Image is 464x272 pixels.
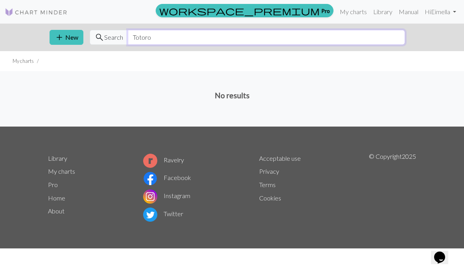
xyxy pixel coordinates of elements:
[104,33,123,42] span: Search
[55,32,64,43] span: add
[143,192,190,199] a: Instagram
[422,4,459,20] a: HiEimella
[143,171,157,186] img: Facebook logo
[143,154,157,168] img: Ravelry logo
[48,167,75,175] a: My charts
[337,4,370,20] a: My charts
[143,174,191,181] a: Facebook
[369,152,416,223] p: © Copyright 2025
[156,4,333,17] a: Pro
[48,194,65,202] a: Home
[259,181,276,188] a: Terms
[143,156,184,164] a: Ravelry
[259,194,281,202] a: Cookies
[143,208,157,222] img: Twitter logo
[48,181,58,188] a: Pro
[396,4,422,20] a: Manual
[259,154,301,162] a: Acceptable use
[48,154,67,162] a: Library
[13,57,34,65] li: My charts
[143,210,183,217] a: Twitter
[48,207,64,215] a: About
[50,30,83,45] button: New
[95,32,104,43] span: search
[143,189,157,204] img: Instagram logo
[431,241,456,264] iframe: chat widget
[259,167,279,175] a: Privacy
[370,4,396,20] a: Library
[5,7,68,17] img: Logo
[159,5,320,16] span: workspace_premium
